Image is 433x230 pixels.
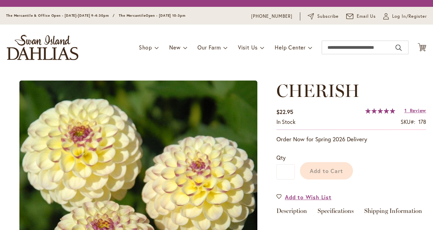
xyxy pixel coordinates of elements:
div: 100% [365,108,395,114]
span: Subscribe [317,13,339,20]
span: 1 [404,107,407,114]
a: Description [276,208,307,218]
a: Email Us [346,13,376,20]
strong: SKU [401,118,415,125]
a: Subscribe [308,13,339,20]
span: Log In/Register [392,13,427,20]
span: Visit Us [238,44,258,51]
a: [PHONE_NUMBER] [251,13,292,20]
span: New [169,44,180,51]
span: The Mercantile & Office Open - [DATE]-[DATE] 9-4:30pm / The Mercantile [6,13,146,18]
a: Add to Wish List [276,193,332,201]
a: Shipping Information [364,208,422,218]
a: Specifications [318,208,354,218]
span: In stock [276,118,295,125]
span: Email Us [357,13,376,20]
p: Order Now for Spring 2026 Delivery [276,135,426,143]
span: Our Farm [197,44,221,51]
div: Availability [276,118,295,126]
a: store logo [7,35,78,60]
span: CHERISH [276,80,359,101]
span: Add to Wish List [285,193,332,201]
span: Review [410,107,426,114]
button: Search [396,42,402,53]
div: 178 [418,118,426,126]
span: $22.95 [276,108,293,115]
a: Log In/Register [383,13,427,20]
span: Shop [139,44,152,51]
span: Qty [276,154,286,161]
div: Detailed Product Info [276,208,426,218]
span: Help Center [275,44,306,51]
a: 1 Review [404,107,426,114]
span: Open - [DATE] 10-3pm [146,13,186,18]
